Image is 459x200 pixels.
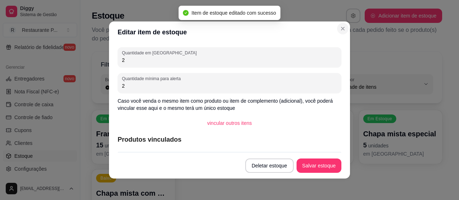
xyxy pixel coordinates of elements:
span: Item de estoque editado com sucesso [191,10,276,16]
button: Close [337,23,349,34]
p: Caso você venda o mesmo item como produto ou item de complemento (adicional), você poderá vincula... [118,97,341,112]
header: Editar item de estoque [109,21,350,43]
input: Quantidade em estoque [122,57,337,64]
span: check-circle [183,10,189,16]
article: Produtos vinculados [118,135,341,145]
label: Quantidade em [GEOGRAPHIC_DATA] [122,50,199,56]
input: Quantidade mínima para alerta [122,82,337,89]
button: Deletar estoque [245,158,294,173]
label: Quantidade mínima para alerta [122,75,183,82]
button: vincular outros itens [202,116,258,130]
button: Salvar estoque [297,158,341,173]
